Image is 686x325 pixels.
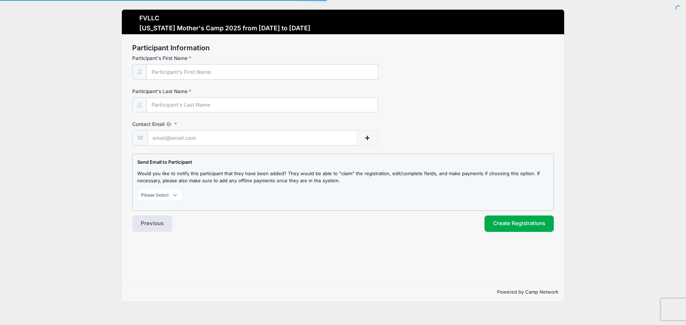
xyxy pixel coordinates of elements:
input: Participant's First Name [146,64,378,80]
label: Contact Email [132,121,273,128]
button: Previous [132,215,172,232]
h3: FVLLC [139,14,310,22]
strong: Send Email to Participant [137,159,192,165]
input: email@email.com [148,130,357,146]
input: Participant's Last Name [146,97,378,113]
h3: [US_STATE] Mother's Camp 2025 from [DATE] to [DATE] [139,24,310,32]
h2: Participant Information [132,44,553,52]
p: Powered by Camp Network [128,289,558,296]
button: Create Registrations [484,215,554,232]
label: Participant's Last Name [132,88,273,95]
label: Participant's First Name [132,55,273,62]
p: Would you like to notify this participant that they have been added? They would be able to "claim... [137,170,548,184]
